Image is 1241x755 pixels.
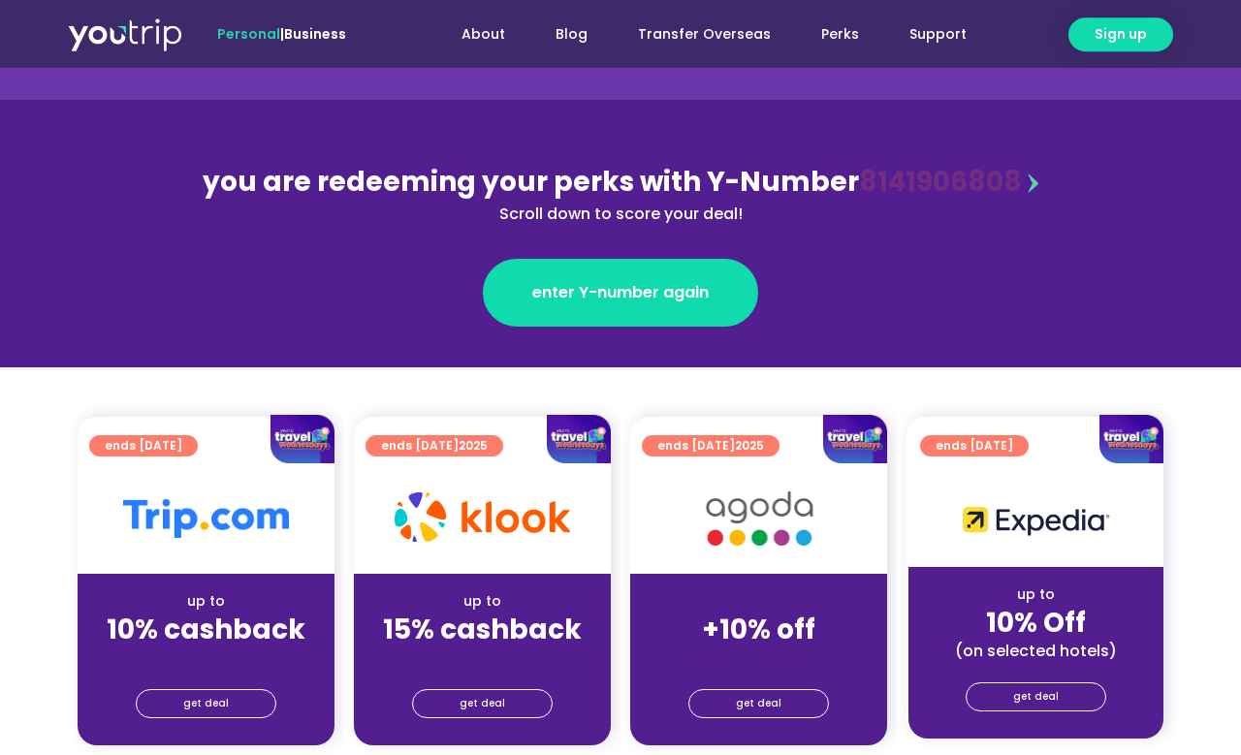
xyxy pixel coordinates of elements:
[966,682,1106,711] a: get deal
[93,591,319,612] div: up to
[217,24,280,44] span: Personal
[369,591,595,612] div: up to
[200,203,1041,226] div: Scroll down to score your deal!
[859,163,1022,201] a: 8141906808
[284,24,346,44] a: Business
[884,16,992,52] a: Support
[741,591,777,611] span: up to
[1068,17,1173,51] a: Sign up
[136,689,276,718] a: get deal
[924,641,1148,661] div: (on selected hotels)
[688,689,829,718] a: get deal
[613,16,796,52] a: Transfer Overseas
[986,604,1086,642] strong: 10% Off
[646,647,872,668] div: (for stays only)
[1013,683,1059,710] span: get deal
[532,281,709,304] span: enter Y-number again
[412,689,553,718] a: get deal
[736,690,781,717] span: get deal
[217,24,346,44] span: |
[369,647,595,668] div: (for stays only)
[107,611,305,648] strong: 10% cashback
[530,16,613,52] a: Blog
[203,163,859,201] span: you are redeeming your perks with Y-Number
[93,647,319,668] div: (for stays only)
[796,16,884,52] a: Perks
[1095,24,1147,45] span: Sign up
[460,690,505,717] span: get deal
[702,611,815,648] strong: +10% off
[924,584,1148,605] div: up to
[398,16,992,52] nav: Menu
[483,259,758,327] a: enter Y-number again
[183,690,229,717] span: get deal
[436,16,530,52] a: About
[383,611,582,648] strong: 15% cashback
